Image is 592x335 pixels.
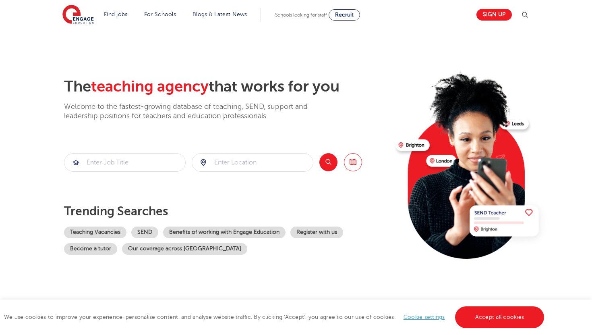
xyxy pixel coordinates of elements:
a: Cookie settings [404,314,445,320]
a: Find jobs [104,11,128,17]
a: Become a tutor [64,243,117,255]
a: Register with us [290,227,343,238]
input: Submit [64,154,185,171]
a: Blogs & Latest News [193,11,247,17]
span: Schools looking for staff [275,12,327,18]
a: For Schools [144,11,176,17]
div: Submit [192,153,313,172]
span: Recruit [335,12,354,18]
a: Benefits of working with Engage Education [163,227,286,238]
a: Teaching Vacancies [64,227,126,238]
p: Trending searches [64,204,389,218]
a: Accept all cookies [455,306,544,328]
input: Submit [192,154,313,171]
a: Our coverage across [GEOGRAPHIC_DATA] [122,243,247,255]
a: Recruit [329,9,360,21]
span: We use cookies to improve your experience, personalise content, and analyse website traffic. By c... [4,314,546,320]
button: Search [319,153,337,171]
div: Submit [64,153,186,172]
h2: The that works for you [64,77,389,96]
p: Welcome to the fastest-growing database of teaching, SEND, support and leadership positions for t... [64,102,330,121]
img: Engage Education [62,5,94,25]
span: teaching agency [91,78,209,95]
a: SEND [131,227,158,238]
a: Sign up [476,9,512,21]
